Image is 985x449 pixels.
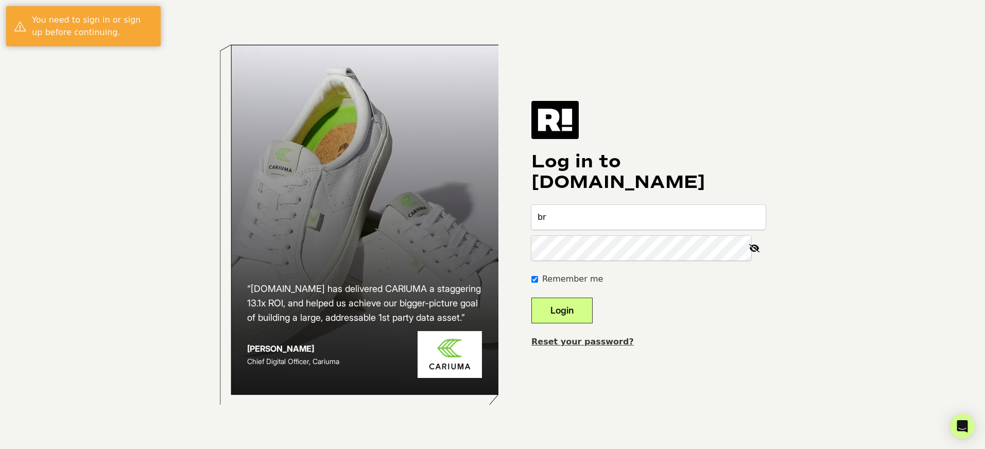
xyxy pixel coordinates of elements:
button: Login [531,298,593,323]
span: Chief Digital Officer, Cariuma [247,357,339,366]
input: Email [531,205,766,230]
div: Open Intercom Messenger [950,414,975,439]
h2: “[DOMAIN_NAME] has delivered CARIUMA a staggering 13.1x ROI, and helped us achieve our bigger-pic... [247,282,482,325]
div: You need to sign in or sign up before continuing. [32,14,153,39]
a: Reset your password? [531,337,634,347]
label: Remember me [542,273,603,285]
img: Retention.com [531,101,579,139]
h1: Log in to [DOMAIN_NAME] [531,151,766,193]
img: Cariuma [418,331,482,378]
strong: [PERSON_NAME] [247,343,314,354]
